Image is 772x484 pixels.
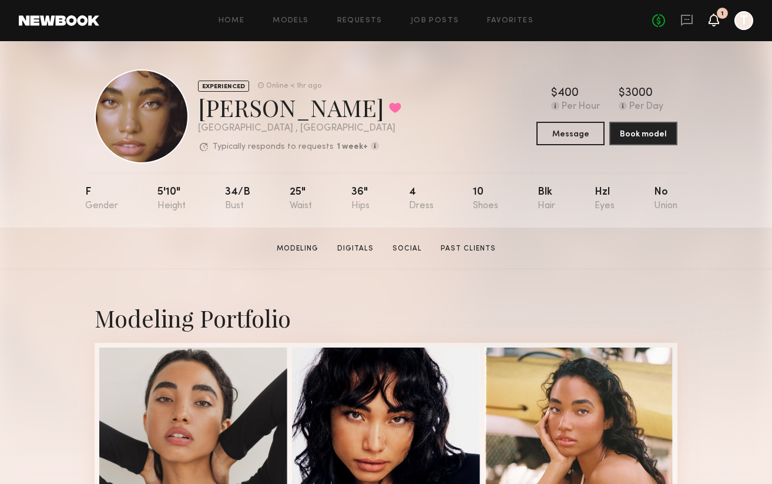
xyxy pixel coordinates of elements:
[734,11,753,30] a: T
[625,88,653,99] div: 3000
[536,122,605,145] button: Message
[538,187,555,211] div: Blk
[619,88,625,99] div: $
[198,92,401,123] div: [PERSON_NAME]
[351,187,370,211] div: 36"
[551,88,558,99] div: $
[225,187,250,211] div: 34/b
[95,302,677,333] div: Modeling Portfolio
[198,81,249,92] div: EXPERIENCED
[273,17,308,25] a: Models
[609,122,677,145] button: Book model
[333,243,378,254] a: Digitals
[157,187,186,211] div: 5'10"
[272,243,323,254] a: Modeling
[198,123,401,133] div: [GEOGRAPHIC_DATA] , [GEOGRAPHIC_DATA]
[595,187,615,211] div: Hzl
[213,143,334,151] p: Typically responds to requests
[629,102,663,112] div: Per Day
[266,82,321,90] div: Online < 1hr ago
[219,17,245,25] a: Home
[337,17,382,25] a: Requests
[290,187,312,211] div: 25"
[411,17,459,25] a: Job Posts
[654,187,677,211] div: No
[409,187,434,211] div: 4
[436,243,501,254] a: Past Clients
[562,102,600,112] div: Per Hour
[337,143,368,151] b: 1 week+
[85,187,118,211] div: F
[487,17,533,25] a: Favorites
[721,11,724,17] div: 1
[558,88,579,99] div: 400
[473,187,498,211] div: 10
[388,243,427,254] a: Social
